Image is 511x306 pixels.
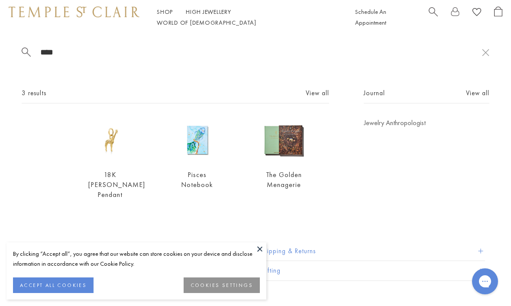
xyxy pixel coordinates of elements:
[355,8,386,26] a: Schedule An Appointment
[9,6,139,17] img: Temple St. Clair
[175,118,219,162] a: Pisces NotebookPisces Notebook
[13,277,94,293] button: ACCEPT ALL COOKIES
[88,118,132,162] a: P31854-GIRAFSMP31854-GIRAFSM
[494,6,502,28] a: Open Shopping Bag
[88,170,145,199] a: 18K [PERSON_NAME] Pendant
[262,118,306,162] a: The Golden MenagerieThe Golden Menagerie
[260,261,485,280] button: Gifting
[157,8,173,16] a: ShopShop
[472,6,481,20] a: View Wishlist
[13,249,260,269] div: By clicking “Accept all”, you agree that our website can store cookies on your device and disclos...
[266,170,302,189] a: The Golden Menagerie
[22,88,46,99] span: 3 results
[468,265,502,297] iframe: Gorgias live chat messenger
[175,118,219,162] img: Pisces Notebook
[306,88,329,98] a: View all
[157,19,256,26] a: World of [DEMOGRAPHIC_DATA]World of [DEMOGRAPHIC_DATA]
[181,170,213,189] a: Pisces Notebook
[260,242,485,261] button: Shipping & Returns
[364,118,489,128] a: Jewelry Anthropologist
[88,118,132,162] img: P31854-GIRAFSM
[157,6,336,28] nav: Main navigation
[429,6,438,28] a: Search
[364,88,385,99] span: Journal
[184,277,260,293] button: COOKIES SETTINGS
[466,88,489,98] a: View all
[262,118,306,162] img: The Golden Menagerie
[186,8,231,16] a: High JewelleryHigh Jewellery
